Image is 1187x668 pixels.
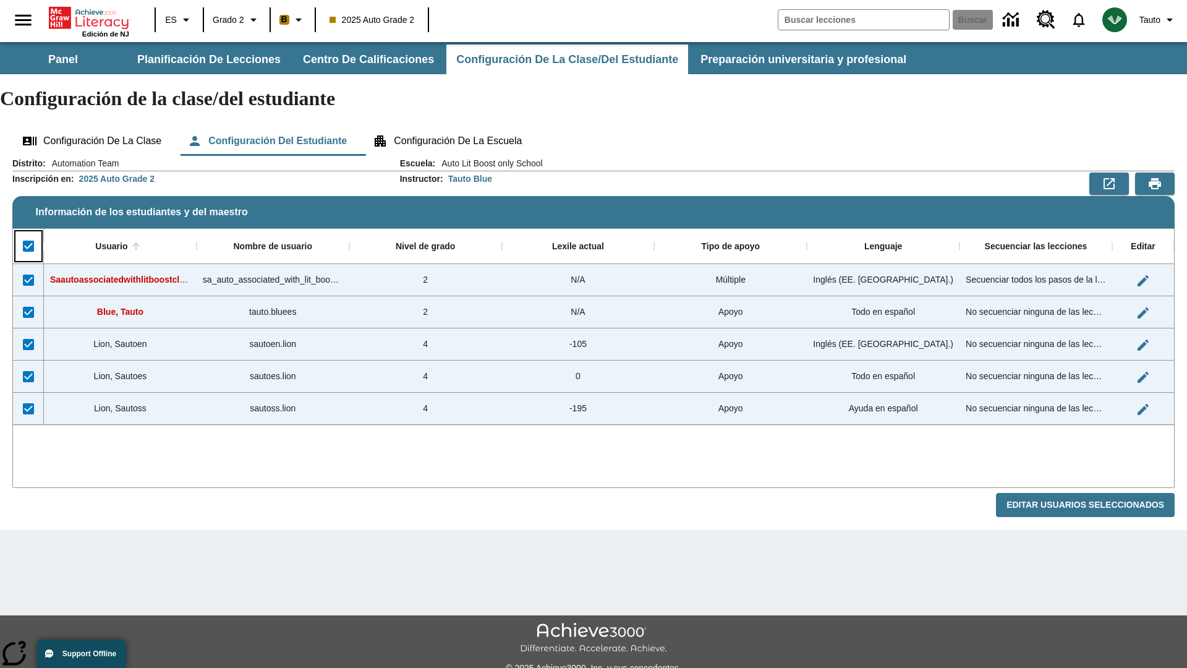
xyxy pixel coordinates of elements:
[1131,301,1155,325] button: Editar Usuario
[448,173,492,185] div: Tauto Blue
[197,393,349,425] div: sautoss.lion
[94,371,147,381] span: Lion, Sautoes
[197,328,349,361] div: sautoen.lion
[95,241,127,252] div: Usuario
[49,6,129,30] a: Portada
[996,493,1175,517] button: Editar Usuarios Seleccionados
[79,173,155,185] div: 2025 Auto Grade 2
[274,9,311,31] button: Boost El color de la clase es anaranjado claro. Cambiar el color de la clase.
[807,296,959,328] div: Todo en español
[502,328,655,361] div: -105
[446,45,688,74] button: Configuración de la clase/del estudiante
[959,296,1112,328] div: No secuenciar ninguna de las lecciones
[50,275,313,285] span: Saautoassociatedwithlitboostcl, Saautoassociatedwithlitboostcl
[985,241,1087,252] div: Secuenciar las lecciones
[93,339,147,349] span: Lion, Sautoen
[1029,3,1063,36] a: Centro de recursos, Se abrirá en una pestaña nueva.
[1134,9,1182,31] button: Perfil/Configuración
[37,640,126,668] button: Support Offline
[12,126,1175,156] div: Configuración de la clase/del estudiante
[160,9,199,31] button: Lenguaje: ES, Selecciona un idioma
[807,264,959,296] div: Inglés (EE. UU.)
[654,296,807,328] div: Apoyo
[197,264,349,296] div: sa_auto_associated_with_lit_boost_classes
[349,296,502,328] div: 2
[778,10,949,30] input: Buscar campo
[400,158,436,169] h2: Escuela :
[1063,4,1095,36] a: Notificaciones
[654,393,807,425] div: Apoyo
[959,361,1112,393] div: No secuenciar ninguna de las lecciones
[293,45,444,74] button: Centro de calificaciones
[5,2,41,38] button: Abrir el menú lateral
[46,157,119,169] span: Automation Team
[691,45,916,74] button: Preparación universitaria y profesional
[363,126,532,156] button: Configuración de la escuela
[127,45,291,74] button: Planificación de lecciones
[864,241,902,252] div: Lenguaje
[1131,268,1155,293] button: Editar Usuario
[1139,14,1160,27] span: Tauto
[807,328,959,361] div: Inglés (EE. UU.)
[502,264,655,296] div: N/A
[12,158,46,169] h2: Distrito :
[233,241,312,252] div: Nombre de usuario
[97,307,143,317] span: Blue, Tauto
[502,361,655,393] div: 0
[197,361,349,393] div: sautoes.lion
[349,264,502,296] div: 2
[62,649,116,658] span: Support Offline
[396,241,455,252] div: Nivel de grado
[1131,333,1155,358] button: Editar Usuario
[1131,397,1155,422] button: Editar Usuario
[281,12,287,27] span: B
[654,264,807,296] div: Múltiple
[502,296,655,328] div: N/A
[12,174,74,184] h2: Inscripción en :
[177,126,357,156] button: Configuración del estudiante
[12,126,171,156] button: Configuración de la clase
[94,403,147,413] span: Lion, Sautoss
[49,4,129,38] div: Portada
[1131,365,1155,390] button: Editar Usuario
[208,9,266,31] button: Grado: Grado 2, Elige un grado
[12,157,1175,518] div: Información de los estudiantes y del maestro
[1102,7,1127,32] img: avatar image
[165,14,177,27] span: ES
[807,361,959,393] div: Todo en español
[36,207,248,218] span: Información de los estudiantes y del maestro
[435,157,542,169] span: Auto Lit Boost only School
[82,30,129,38] span: Edición de NJ
[213,14,244,27] span: Grado 2
[959,264,1112,296] div: Secuenciar todos los pasos de la lección
[1135,173,1175,195] button: Vista previa de impresión
[654,361,807,393] div: Apoyo
[701,241,760,252] div: Tipo de apoyo
[654,328,807,361] div: Apoyo
[807,393,959,425] div: Ayuda en español
[552,241,604,252] div: Lexile actual
[520,623,667,654] img: Achieve3000 Differentiate Accelerate Achieve
[995,3,1029,37] a: Centro de información
[330,14,415,27] span: 2025 Auto Grade 2
[959,328,1112,361] div: No secuenciar ninguna de las lecciones
[349,393,502,425] div: 4
[502,393,655,425] div: -195
[1131,241,1155,252] div: Editar
[1089,173,1129,195] button: Exportar a CSV
[1,45,125,74] button: Panel
[349,361,502,393] div: 4
[959,393,1112,425] div: No secuenciar ninguna de las lecciones
[400,174,443,184] h2: Instructor :
[349,328,502,361] div: 4
[197,296,349,328] div: tauto.bluees
[1095,4,1134,36] button: Escoja un nuevo avatar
